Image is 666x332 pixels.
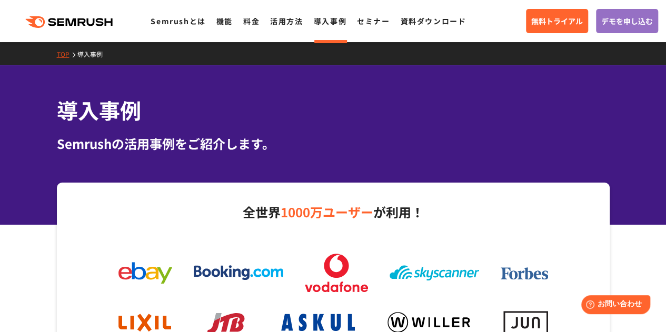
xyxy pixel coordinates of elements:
a: 料金 [243,16,260,26]
h1: 導入事例 [57,95,610,126]
a: 導入事例 [77,49,111,58]
img: lixil [118,314,171,331]
a: TOP [57,49,77,58]
a: 無料トライアル [526,9,588,33]
span: 1000万ユーザー [281,203,373,221]
div: Semrushの活用事例をご紹介します。 [57,134,610,153]
span: 無料トライアル [531,15,583,27]
img: skyscanner [390,265,479,280]
img: vodafone [305,254,368,292]
iframe: Help widget launcher [572,291,654,320]
span: デモを申し込む [601,15,653,27]
img: forbes [501,267,548,280]
p: 全世界 が利用！ [108,201,559,223]
a: 活用方法 [270,16,303,26]
a: 導入事例 [314,16,346,26]
a: 資料ダウンロード [400,16,466,26]
img: ebay [118,262,172,284]
a: セミナー [357,16,390,26]
a: Semrushとは [151,16,205,26]
img: askul [281,314,355,331]
img: booking [194,265,283,280]
a: 機能 [216,16,233,26]
a: デモを申し込む [596,9,658,33]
